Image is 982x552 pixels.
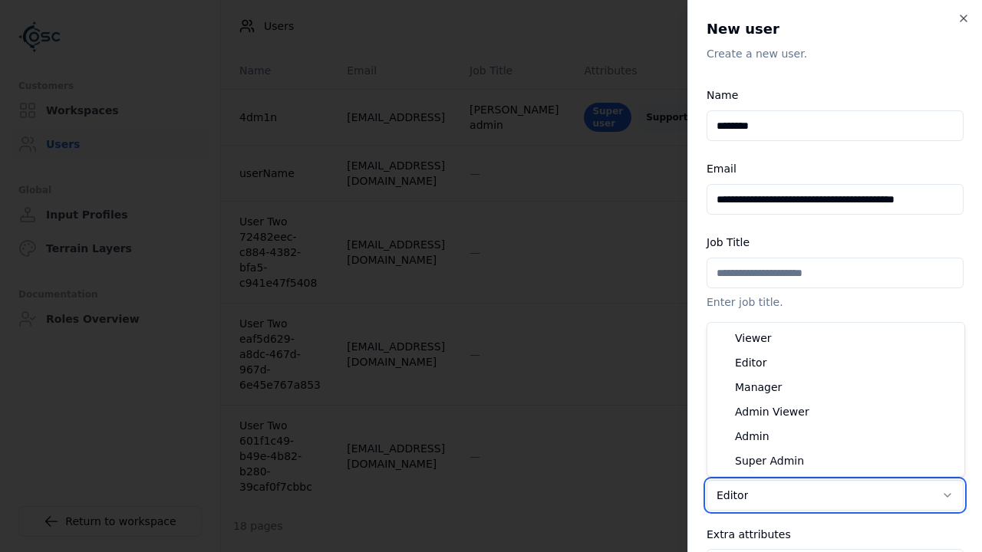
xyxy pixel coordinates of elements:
[735,453,804,468] span: Super Admin
[735,429,769,444] span: Admin
[735,404,809,419] span: Admin Viewer
[735,355,766,370] span: Editor
[735,379,782,395] span: Manager
[735,330,772,346] span: Viewer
